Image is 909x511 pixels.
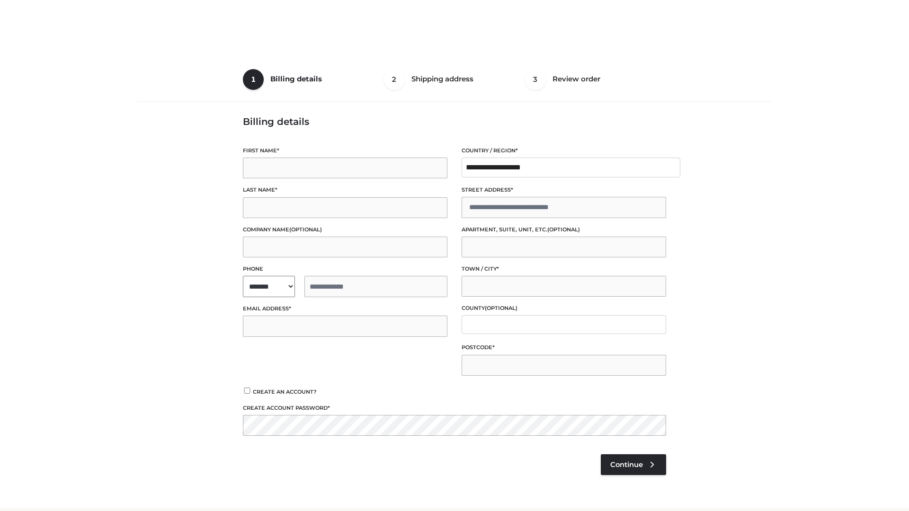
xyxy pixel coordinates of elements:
span: Continue [610,460,643,469]
span: 1 [243,69,264,90]
span: Create an account? [253,388,317,395]
label: Postcode [462,343,666,352]
label: Town / City [462,264,666,273]
label: Last name [243,185,447,194]
label: Email address [243,304,447,313]
span: Review order [553,74,600,83]
label: County [462,304,666,313]
span: Billing details [270,74,322,83]
span: 3 [525,69,546,90]
input: Create an account? [243,388,251,394]
label: First name [243,146,447,155]
label: Phone [243,264,447,273]
a: Continue [601,454,666,475]
span: 2 [384,69,405,90]
h3: Billing details [243,116,666,127]
label: Street address [462,185,666,194]
label: Create account password [243,404,666,413]
label: Apartment, suite, unit, etc. [462,225,666,234]
label: Country / Region [462,146,666,155]
label: Company name [243,225,447,234]
span: Shipping address [411,74,473,83]
span: (optional) [289,226,322,233]
span: (optional) [547,226,580,233]
span: (optional) [485,305,517,311]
